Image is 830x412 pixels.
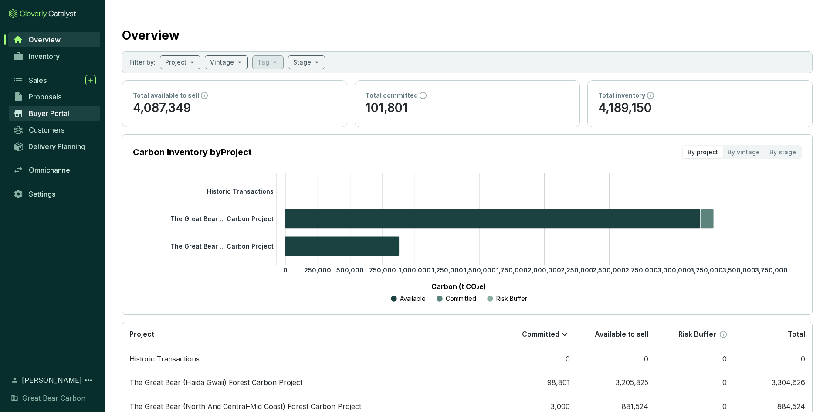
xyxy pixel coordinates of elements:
[498,347,577,371] td: 0
[577,322,655,347] th: Available to sell
[498,371,577,395] td: 98,801
[755,266,788,274] tspan: 3,750,000
[598,100,802,116] p: 4,189,150
[464,266,496,274] tspan: 1,500,000
[734,347,812,371] td: 0
[29,190,55,198] span: Settings
[400,294,426,303] p: Available
[133,146,252,158] p: Carbon Inventory by Project
[29,126,64,134] span: Customers
[9,139,100,153] a: Delivery Planning
[29,109,69,118] span: Buyer Portal
[496,294,527,303] p: Risk Buffer
[9,187,100,201] a: Settings
[283,266,288,274] tspan: 0
[133,100,336,116] p: 4,087,349
[655,347,734,371] td: 0
[9,49,100,64] a: Inventory
[146,281,771,292] p: Carbon (t CO₂e)
[722,266,755,274] tspan: 3,500,000
[522,330,559,339] p: Committed
[29,92,61,101] span: Proposals
[122,371,498,395] td: The Great Bear (Haida Gwaii) Forest Carbon Project
[133,91,199,100] p: Total available to sell
[257,58,269,67] p: Tag
[22,393,85,403] span: Great Bear Carbon
[207,187,274,194] tspan: Historic Transactions
[577,347,655,371] td: 0
[561,266,593,274] tspan: 2,250,000
[678,330,716,339] p: Risk Buffer
[9,73,100,88] a: Sales
[734,322,812,347] th: Total
[598,91,645,100] p: Total inventory
[366,91,418,100] p: Total committed
[496,266,528,274] tspan: 1,750,000
[122,26,180,44] h2: Overview
[9,163,100,177] a: Omnichannel
[682,145,802,159] div: segmented control
[446,294,476,303] p: Committed
[593,266,626,274] tspan: 2,500,000
[9,123,100,137] a: Customers
[122,322,498,347] th: Project
[432,266,463,274] tspan: 1,250,000
[723,146,765,158] div: By vintage
[122,347,498,371] td: Historic Transactions
[528,266,561,274] tspan: 2,000,000
[657,266,691,274] tspan: 3,000,000
[366,100,569,116] p: 101,801
[336,266,364,274] tspan: 500,000
[8,32,100,47] a: Overview
[9,106,100,121] a: Buyer Portal
[304,266,331,274] tspan: 250,000
[22,375,82,385] span: [PERSON_NAME]
[655,371,734,395] td: 0
[399,266,431,274] tspan: 1,000,000
[690,266,723,274] tspan: 3,250,000
[29,166,72,174] span: Omnichannel
[683,146,723,158] div: By project
[734,371,812,395] td: 3,304,626
[28,142,85,151] span: Delivery Planning
[28,35,61,44] span: Overview
[129,58,156,67] p: Filter by:
[577,371,655,395] td: 3,205,825
[625,266,658,274] tspan: 2,750,000
[765,146,801,158] div: By stage
[170,215,274,222] tspan: The Great Bear ... Carbon Project
[369,266,396,274] tspan: 750,000
[170,242,274,250] tspan: The Great Bear ... Carbon Project
[29,76,47,85] span: Sales
[9,89,100,104] a: Proposals
[29,52,60,61] span: Inventory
